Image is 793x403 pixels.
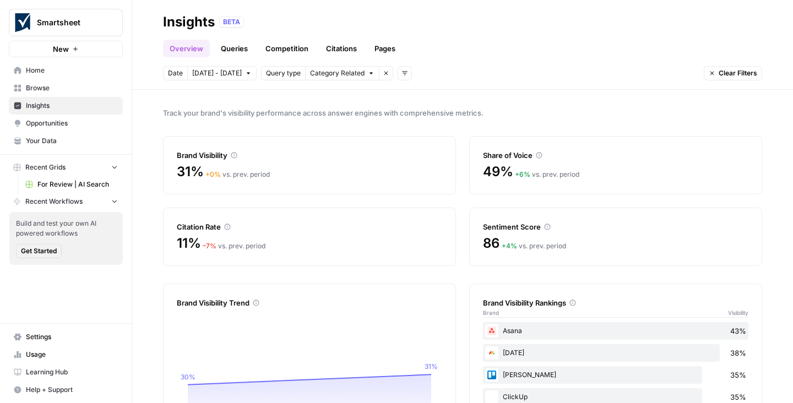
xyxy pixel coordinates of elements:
a: Settings [9,328,123,346]
a: Opportunities [9,115,123,132]
span: Track your brand's visibility performance across answer engines with comprehensive metrics. [163,107,762,118]
span: 43% [730,325,746,336]
span: Opportunities [26,118,118,128]
img: Smartsheet Logo [13,13,32,32]
button: Clear Filters [704,66,762,80]
span: Visibility [728,308,748,317]
span: Browse [26,83,118,93]
a: Your Data [9,132,123,150]
span: Learning Hub [26,367,118,377]
div: vs. prev. period [205,170,270,179]
span: For Review | AI Search [37,179,118,189]
a: For Review | AI Search [20,176,123,193]
button: New [9,41,123,57]
a: Home [9,62,123,79]
div: Brand Visibility [177,150,442,161]
div: Insights [163,13,215,31]
a: Usage [9,346,123,363]
div: BETA [219,17,244,28]
div: Sentiment Score [483,221,748,232]
div: vs. prev. period [515,170,579,179]
span: + 0 % [205,170,221,178]
button: Get Started [16,244,62,258]
a: Queries [214,40,254,57]
tspan: 31% [425,362,438,371]
span: Recent Grids [25,162,66,172]
button: Category Related [305,66,379,80]
span: 35% [730,391,746,402]
span: 11% [177,235,200,252]
span: + 4 % [502,242,517,250]
span: New [53,43,69,55]
span: Usage [26,350,118,360]
button: [DATE] - [DATE] [187,66,257,80]
span: 38% [730,347,746,358]
span: Home [26,66,118,75]
span: Recent Workflows [25,197,83,206]
img: j0006o4w6wdac5z8yzb60vbgsr6k [485,346,498,360]
div: Brand Visibility Rankings [483,297,748,308]
img: dsapf59eflvgghzeeaxzhlzx3epe [485,368,498,382]
button: Workspace: Smartsheet [9,9,123,36]
a: Insights [9,97,123,115]
span: [DATE] - [DATE] [192,68,242,78]
span: Query type [266,68,301,78]
span: Settings [26,332,118,342]
a: Competition [259,40,315,57]
span: Brand [483,308,499,317]
a: Learning Hub [9,363,123,381]
span: – 7 % [203,242,216,250]
span: Help + Support [26,385,118,395]
span: Smartsheet [37,17,104,28]
div: vs. prev. period [502,241,566,251]
div: vs. prev. period [203,241,265,251]
span: Your Data [26,136,118,146]
span: Build and test your own AI powered workflows [16,219,116,238]
a: Citations [319,40,363,57]
span: Date [168,68,183,78]
span: Get Started [21,246,57,256]
img: li8d5ttnro2voqnqabfqcnxcmgof [485,324,498,337]
div: Share of Voice [483,150,748,161]
div: Brand Visibility Trend [177,297,442,308]
span: 49% [483,163,513,181]
span: 31% [177,163,203,181]
div: [DATE] [483,344,748,362]
div: [PERSON_NAME] [483,366,748,384]
span: 35% [730,369,746,380]
a: Overview [163,40,210,57]
div: Citation Rate [177,221,442,232]
button: Recent Workflows [9,193,123,210]
a: Pages [368,40,402,57]
span: Insights [26,101,118,111]
button: Help + Support [9,381,123,399]
span: Category Related [310,68,365,78]
span: Clear Filters [719,68,757,78]
a: Browse [9,79,123,97]
button: Recent Grids [9,159,123,176]
span: + 6 % [515,170,530,178]
span: 86 [483,235,499,252]
tspan: 30% [181,373,195,381]
div: Asana [483,322,748,340]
